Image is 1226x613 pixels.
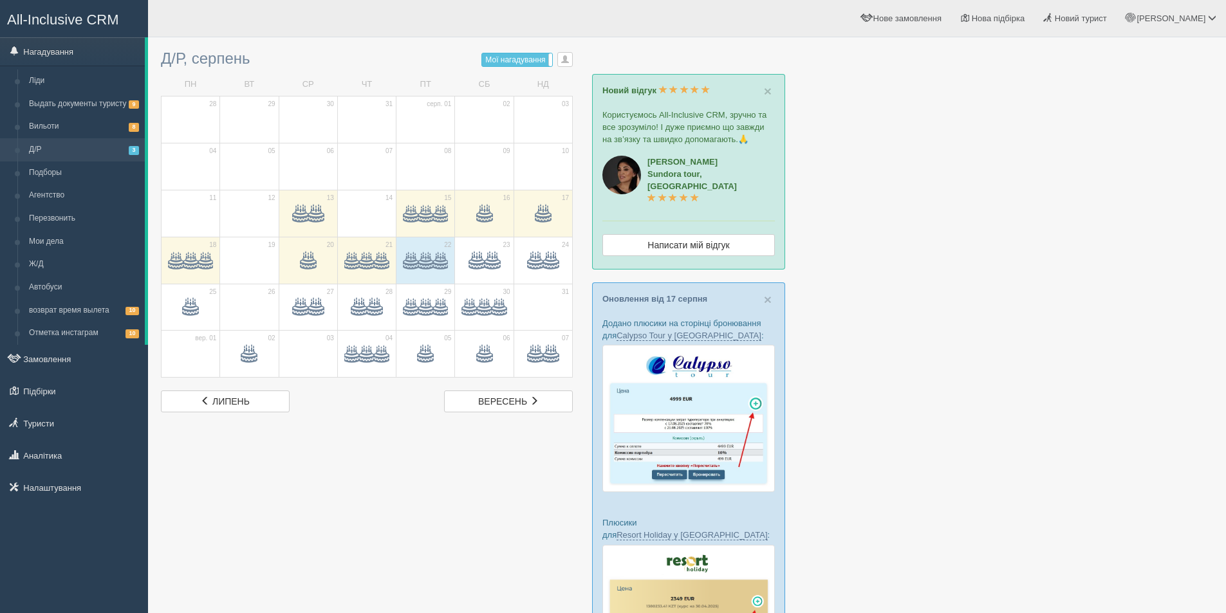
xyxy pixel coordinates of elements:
[764,84,772,98] button: Close
[23,161,145,185] a: Подборы
[161,390,290,412] a: липень
[602,345,775,492] img: calypso-tour-proposal-crm-for-travel-agency.jpg
[427,100,451,109] span: серп. 01
[385,147,393,156] span: 07
[129,146,139,154] span: 3
[444,390,573,412] a: вересень
[503,194,510,203] span: 16
[220,73,279,96] td: ВТ
[125,307,139,315] span: 10
[503,334,510,343] span: 06
[444,194,451,203] span: 15
[602,517,775,541] p: Плюсики для :
[503,288,510,297] span: 30
[209,147,216,156] span: 04
[385,100,393,109] span: 31
[162,73,220,96] td: ПН
[327,288,334,297] span: 27
[602,317,775,342] p: Додано плюсики на сторінці бронювання для :
[268,334,275,343] span: 02
[23,299,145,322] a: возврат время вылета10
[503,147,510,156] span: 09
[327,334,334,343] span: 03
[1,1,147,36] a: All-Inclusive CRM
[764,293,772,306] button: Close
[562,334,569,343] span: 07
[514,73,572,96] td: НД
[337,73,396,96] td: ЧТ
[327,147,334,156] span: 06
[195,334,216,343] span: вер. 01
[209,100,216,109] span: 28
[23,138,145,161] a: Д/Р3
[602,234,775,256] a: Написати мій відгук
[455,73,514,96] td: СБ
[125,329,139,338] span: 10
[1137,14,1205,23] span: [PERSON_NAME]
[647,157,737,203] a: [PERSON_NAME]Sundora tour, [GEOGRAPHIC_DATA]
[503,100,510,109] span: 02
[279,73,337,96] td: СР
[617,530,767,540] a: Resort Holiday у [GEOGRAPHIC_DATA]
[562,147,569,156] span: 10
[212,396,250,407] span: липень
[385,194,393,203] span: 14
[268,194,275,203] span: 12
[23,93,145,116] a: Выдать документы туристу9
[268,100,275,109] span: 29
[503,241,510,250] span: 23
[485,55,545,64] span: Мої нагадування
[209,288,216,297] span: 25
[129,100,139,109] span: 9
[562,241,569,250] span: 24
[23,230,145,253] a: Мои дела
[562,100,569,109] span: 03
[23,69,145,93] a: Ліди
[562,194,569,203] span: 17
[764,84,772,98] span: ×
[396,73,455,96] td: ПТ
[602,86,710,95] a: Новий відгук
[7,12,119,28] span: All-Inclusive CRM
[23,184,145,207] a: Агентство
[972,14,1025,23] span: Нова підбірка
[385,241,393,250] span: 21
[268,147,275,156] span: 05
[268,241,275,250] span: 19
[209,241,216,250] span: 18
[444,241,451,250] span: 22
[23,322,145,345] a: Отметка инстаграм10
[444,147,451,156] span: 08
[327,241,334,250] span: 20
[602,294,707,304] a: Оновлення від 17 серпня
[444,288,451,297] span: 29
[873,14,942,23] span: Нове замовлення
[1055,14,1107,23] span: Новий турист
[617,331,761,341] a: Calypso Tour у [GEOGRAPHIC_DATA]
[764,292,772,307] span: ×
[161,50,573,67] h3: Д/Р, серпень
[23,276,145,299] a: Автобуси
[385,288,393,297] span: 28
[562,288,569,297] span: 31
[602,109,775,145] p: Користуємось All-Inclusive CRM, зручно та все зрозуміло! І дуже приємно що завжди на зв’язку та ш...
[327,194,334,203] span: 13
[327,100,334,109] span: 30
[209,194,216,203] span: 11
[23,115,145,138] a: Вильоти8
[444,334,451,343] span: 05
[23,207,145,230] a: Перезвонить
[478,396,527,407] span: вересень
[129,123,139,131] span: 8
[268,288,275,297] span: 26
[23,253,145,276] a: Ж/Д
[385,334,393,343] span: 04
